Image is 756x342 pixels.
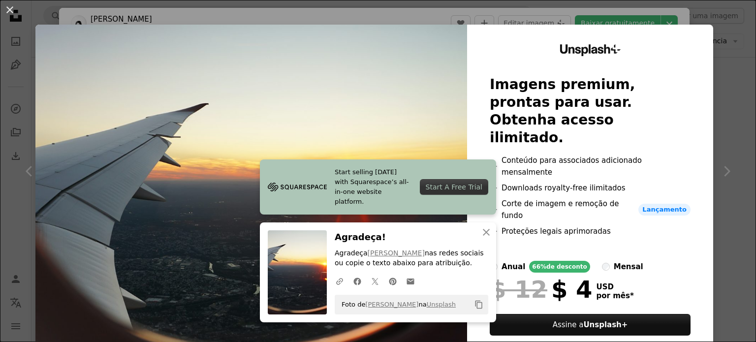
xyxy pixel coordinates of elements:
span: $ 12 [490,277,547,302]
button: Assine aUnsplash+ [490,314,691,336]
img: file-1705255347840-230a6ab5bca9image [268,180,327,194]
a: [PERSON_NAME] [365,301,418,308]
div: anual [502,261,525,273]
div: Start A Free Trial [420,179,488,195]
span: Foto de na [337,297,456,312]
li: Downloads royalty-free ilimitados [490,182,691,194]
h2: Imagens premium, prontas para usar. Obtenha acesso ilimitado. [490,76,691,147]
a: [PERSON_NAME] [368,249,425,257]
button: Copiar para a área de transferência [471,296,487,313]
div: mensal [614,261,643,273]
span: Lançamento [638,204,691,216]
a: Compartilhar no Pinterest [384,271,402,291]
span: por mês * [597,291,634,300]
span: Start selling [DATE] with Squarespace’s all-in-one website platform. [335,167,412,207]
a: Compartilhar no Facebook [348,271,366,291]
div: $ 4 [490,277,592,302]
li: Proteções legais aprimoradas [490,225,691,237]
a: Compartilhar por e-mail [402,271,419,291]
a: Unsplash [427,301,456,308]
li: Conteúdo para associados adicionado mensalmente [490,155,691,178]
div: 66% de desconto [529,261,590,273]
li: Corte de imagem e remoção de fundo [490,198,691,221]
span: USD [597,282,634,291]
input: mensal [602,263,610,271]
p: Agradeça nas redes sociais ou copie o texto abaixo para atribuição. [335,249,488,268]
strong: Unsplash+ [583,320,628,329]
a: Compartilhar no Twitter [366,271,384,291]
a: Start selling [DATE] with Squarespace’s all-in-one website platform.Start A Free Trial [260,159,496,215]
h3: Agradeça! [335,230,488,245]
